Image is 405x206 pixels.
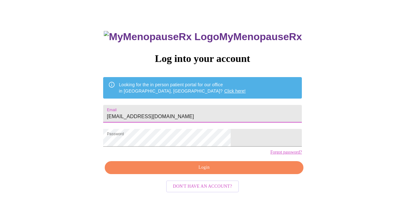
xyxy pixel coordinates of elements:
h3: MyMenopauseRx [104,31,302,43]
span: Login [112,164,296,172]
span: Don't have an account? [173,183,232,191]
div: Looking for the in person patient portal for our office in [GEOGRAPHIC_DATA], [GEOGRAPHIC_DATA]? [119,79,246,97]
a: Forgot password? [270,150,302,155]
a: Don't have an account? [165,183,241,189]
button: Login [105,161,303,174]
button: Don't have an account? [166,180,239,193]
img: MyMenopauseRx Logo [104,31,219,43]
a: Click here! [224,88,246,94]
h3: Log into your account [103,53,302,64]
